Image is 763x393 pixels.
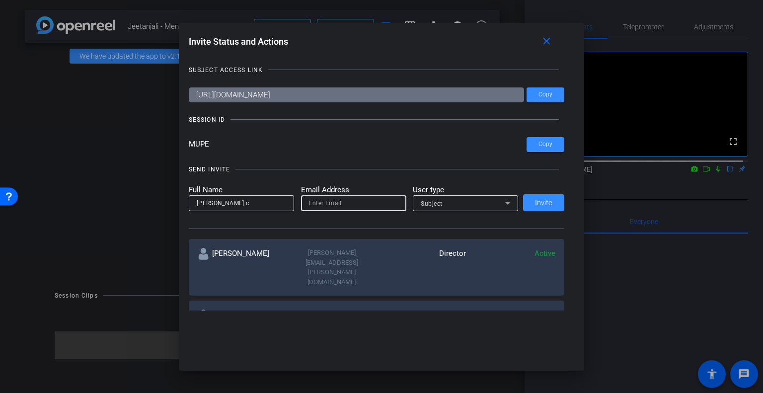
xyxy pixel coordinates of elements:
div: [EMAIL_ADDRESS][PERSON_NAME][DOMAIN_NAME] [287,310,377,339]
mat-label: Email Address [301,184,406,196]
mat-label: User type [413,184,518,196]
div: SESSION ID [189,115,225,125]
mat-label: Full Name [189,184,294,196]
input: Enter Name [197,197,286,209]
div: [PERSON_NAME] [198,310,287,339]
div: SEND INVITE [189,164,230,174]
span: Active [534,249,555,258]
openreel-title-line: SESSION ID [189,115,565,125]
span: Subject [421,200,443,207]
div: Director [377,248,466,287]
div: Subject [377,310,466,339]
openreel-title-line: SEND INVITE [189,164,565,174]
mat-icon: close [540,35,553,48]
input: Enter Email [309,197,398,209]
div: SUBJECT ACCESS LINK [189,65,263,75]
button: Copy [527,137,564,152]
button: Copy [527,87,564,102]
span: Copy [538,91,552,98]
mat-icon: more_horiz [543,310,555,321]
div: [PERSON_NAME][EMAIL_ADDRESS][PERSON_NAME][DOMAIN_NAME] [287,248,377,287]
openreel-title-line: SUBJECT ACCESS LINK [189,65,565,75]
span: Copy [538,141,552,148]
div: Invite Status and Actions [189,33,565,51]
div: [PERSON_NAME] [198,248,287,287]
